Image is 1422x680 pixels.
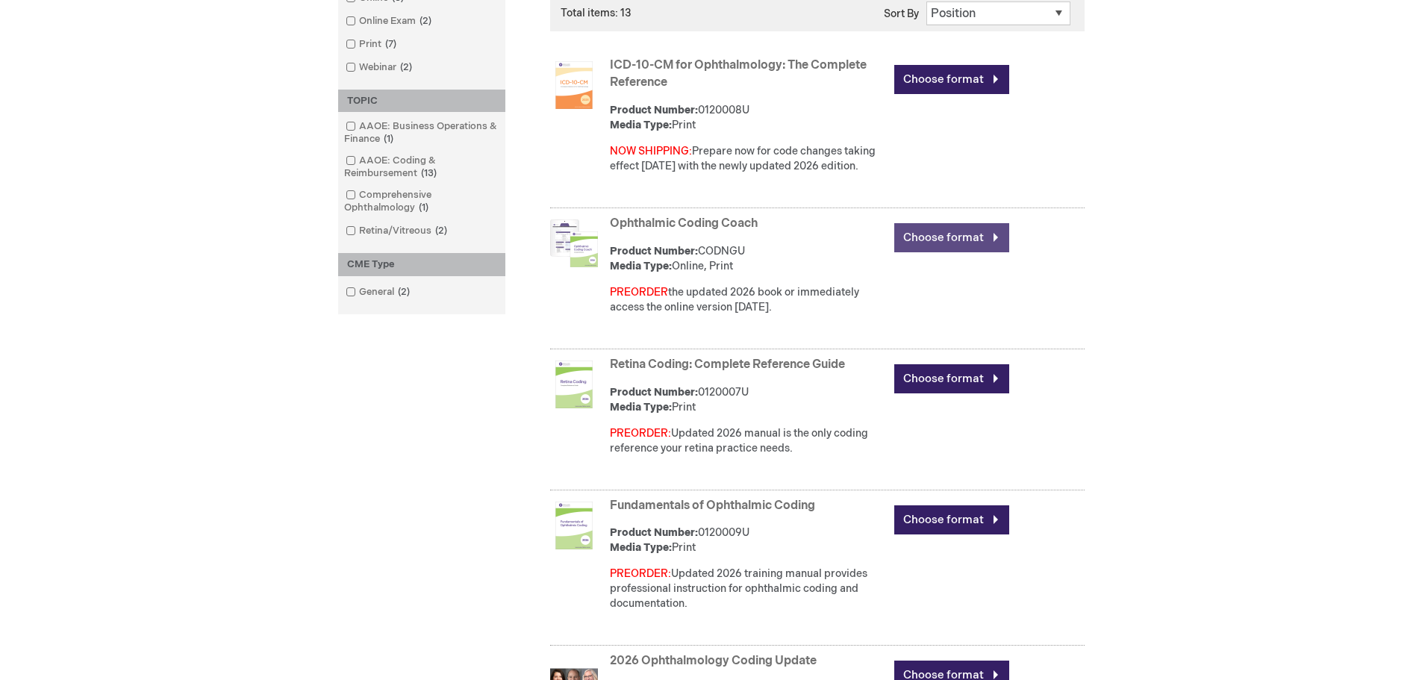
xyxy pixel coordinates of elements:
[610,285,887,315] div: the updated 2026 book or immediately access the online version [DATE].
[610,119,672,131] strong: Media Type:
[416,15,435,27] span: 2
[610,358,845,372] a: Retina Coding: Complete Reference Guide
[894,223,1009,252] a: Choose format
[610,426,887,456] p: Updated 2026 manual is the only coding reference your retina practice needs.
[610,245,698,258] strong: Product Number:
[342,188,502,215] a: Comprehensive Ophthalmology1
[610,526,698,539] strong: Product Number:
[610,567,887,611] p: Updated 2026 training manual provides professional instruction for ophthalmic coding and document...
[610,216,758,231] a: Ophthalmic Coding Coach
[610,58,867,90] a: ICD-10-CM for Ophthalmology: The Complete Reference
[394,286,414,298] span: 2
[417,167,440,179] span: 13
[342,119,502,146] a: AAOE: Business Operations & Finance1
[610,244,887,274] div: CODNGU Online, Print
[610,104,698,116] strong: Product Number:
[561,7,632,19] span: Total items: 13
[338,90,505,113] div: TOPIC
[342,224,453,238] a: Retina/Vitreous2
[342,285,416,299] a: General2
[550,61,598,109] img: ICD-10-CM for Ophthalmology: The Complete Reference
[894,65,1009,94] a: Choose format
[610,286,668,299] font: PREORDER
[884,7,919,20] label: Sort By
[381,38,400,50] span: 7
[342,154,502,181] a: AAOE: Coding & Reimbursement13
[610,386,698,399] strong: Product Number:
[610,385,887,415] div: 0120007U Print
[610,567,671,580] font: PREORDER:
[610,145,692,157] font: NOW SHIPPING:
[415,202,432,213] span: 1
[894,505,1009,534] a: Choose format
[431,225,451,237] span: 2
[380,133,397,145] span: 1
[338,253,505,276] div: CME Type
[342,60,418,75] a: Webinar2
[396,61,416,73] span: 2
[550,219,598,267] img: Ophthalmic Coding Coach
[610,499,815,513] a: Fundamentals of Ophthalmic Coding
[342,14,437,28] a: Online Exam2
[894,364,1009,393] a: Choose format
[610,427,671,440] font: PREORDER:
[610,525,887,555] div: 0120009U Print
[342,37,402,52] a: Print7
[610,103,887,133] div: 0120008U Print
[610,144,887,174] div: Prepare now for code changes taking effect [DATE] with the newly updated 2026 edition.
[610,541,672,554] strong: Media Type:
[550,502,598,549] img: Fundamentals of Ophthalmic Coding
[610,260,672,272] strong: Media Type:
[610,654,817,668] a: 2026 Ophthalmology Coding Update
[610,401,672,414] strong: Media Type:
[550,361,598,408] img: Retina Coding: Complete Reference Guide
